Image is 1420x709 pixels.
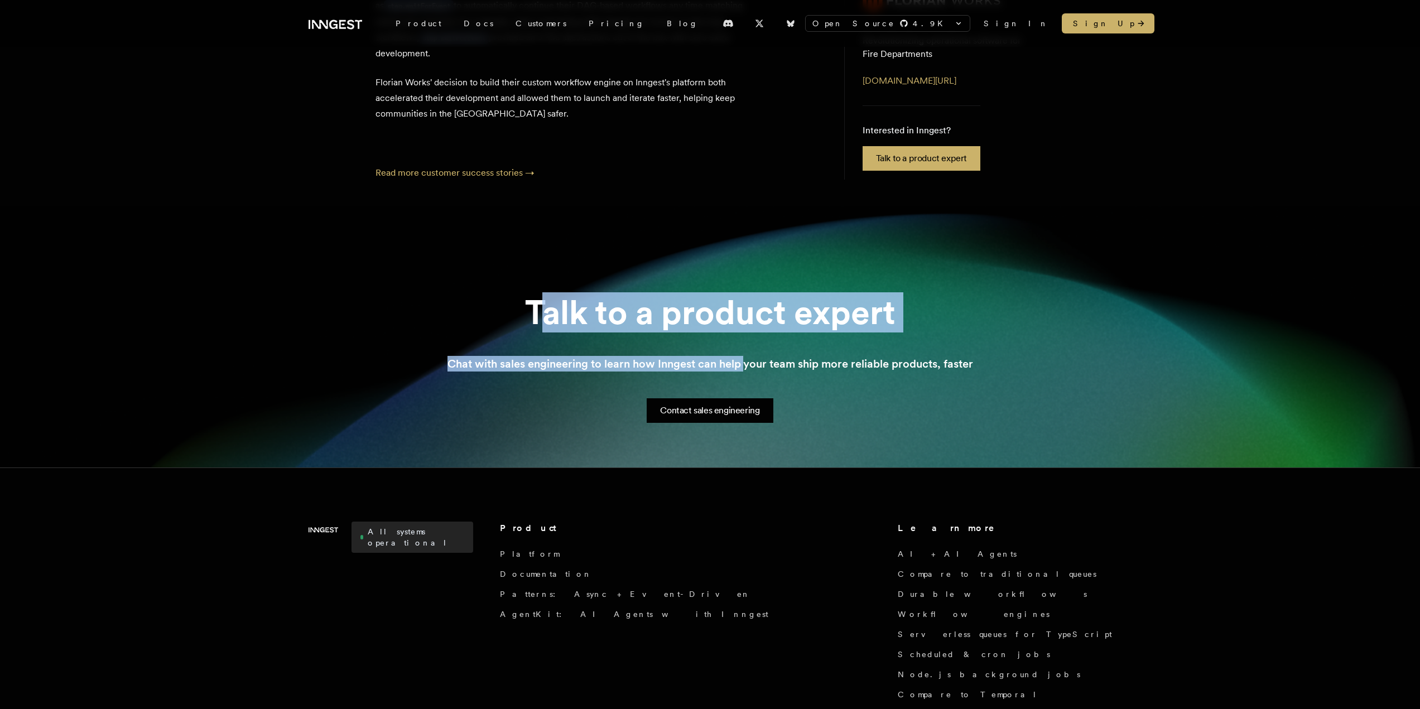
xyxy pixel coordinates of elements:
a: [DOMAIN_NAME][URL] [863,75,956,86]
a: Durable workflows [898,589,1087,600]
a: Read more customer success stories → [376,167,535,178]
div: Product [384,13,453,33]
a: Patterns: Async + Event-Driven [500,589,750,600]
a: Platform [500,548,559,560]
h2: Talk to a product expert [525,296,896,329]
a: Talk to a product expert [863,146,980,171]
a: Customers [504,13,577,33]
a: Documentation [500,568,592,580]
a: Blog [656,13,709,33]
a: X [747,15,772,32]
a: Compare to traditional queues [898,568,1096,580]
p: Chat with sales engineering to learn how Inngest can help your team ship more reliable products, ... [447,356,973,372]
a: AgentKit: AI Agents with Inngest [500,609,768,620]
p: Interested in Inngest? [863,124,980,137]
p: Florian Works' decision to build their custom workflow engine on Inngest's platform both accelera... [376,75,766,122]
a: Sign In [984,18,1048,29]
a: Discord [716,15,740,32]
a: Node.js background jobs [898,669,1080,680]
a: Docs [453,13,504,33]
span: 4.9 K [913,18,950,29]
span: Open Source [812,18,895,29]
a: AI + AI Agents [898,548,1017,560]
a: Sign Up [1062,13,1154,33]
h4: Product [500,522,768,535]
a: Pricing [577,13,656,33]
p: Revolutionizing operational software for Fire Departments [863,34,1027,61]
a: Contact sales engineering [647,398,773,423]
a: Bluesky [778,15,803,32]
a: All systems operational [352,522,473,553]
h4: Learn more [898,522,1112,535]
a: Serverless queues for TypeScript [898,629,1112,640]
a: Scheduled & cron jobs [898,649,1050,660]
a: Compare to Temporal [898,689,1037,700]
a: Workflow engines [898,609,1050,620]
